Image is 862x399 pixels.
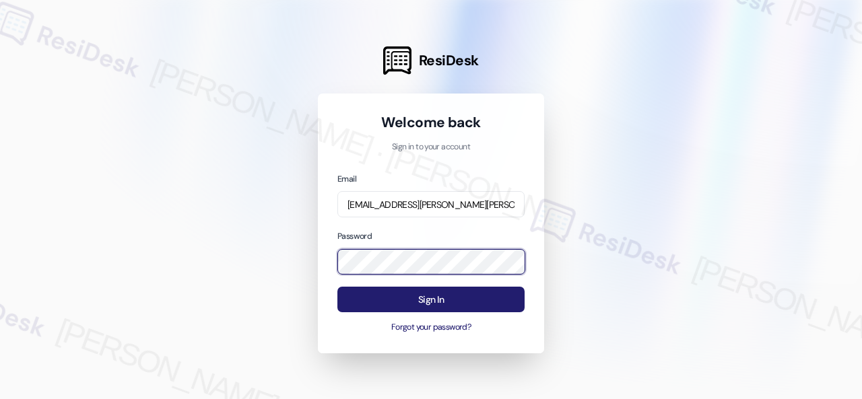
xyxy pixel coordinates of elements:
span: ResiDesk [419,51,479,70]
label: Password [337,231,372,242]
button: Sign In [337,287,525,313]
p: Sign in to your account [337,141,525,153]
button: Forgot your password? [337,322,525,334]
h1: Welcome back [337,113,525,132]
img: ResiDesk Logo [383,46,411,75]
input: name@example.com [337,191,525,217]
label: Email [337,174,356,184]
